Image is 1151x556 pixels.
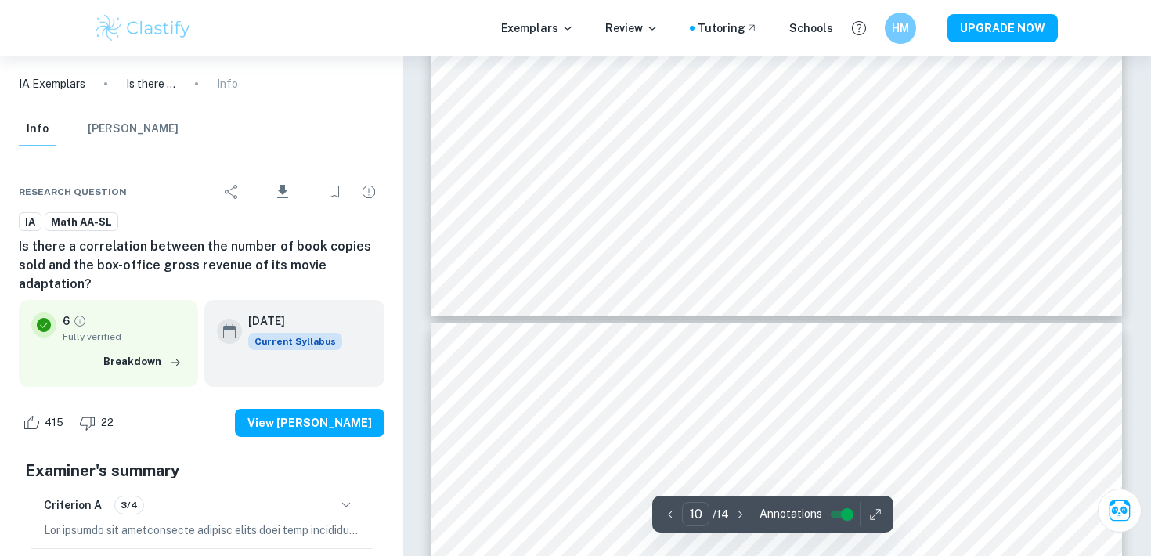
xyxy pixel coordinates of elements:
[19,237,384,294] h6: Is there a correlation between the number of book copies sold and the box-office gross revenue of...
[789,20,833,37] a: Schools
[19,212,41,232] a: IA
[605,20,658,37] p: Review
[36,415,72,431] span: 415
[713,506,729,523] p: / 14
[44,522,359,539] p: Lor ipsumdo sit ametconsecte adipisc elits doei temp incididu, utlaboree do magnaaliquae, admi ve...
[19,185,127,199] span: Research question
[75,410,122,435] div: Dislike
[251,171,316,212] div: Download
[126,75,176,92] p: Is there a correlation between the number of book copies sold and the box-office gross revenue of...
[760,506,822,522] span: Annotations
[19,410,72,435] div: Like
[44,496,102,514] h6: Criterion A
[88,112,179,146] button: [PERSON_NAME]
[353,176,384,208] div: Report issue
[20,215,41,230] span: IA
[892,20,910,37] h6: HM
[698,20,758,37] a: Tutoring
[99,350,186,374] button: Breakdown
[19,112,56,146] button: Info
[73,314,87,328] a: Grade fully verified
[248,312,330,330] h6: [DATE]
[115,498,143,512] span: 3/4
[501,20,574,37] p: Exemplars
[92,415,122,431] span: 22
[235,409,384,437] button: View [PERSON_NAME]
[93,13,193,44] img: Clastify logo
[45,215,117,230] span: Math AA-SL
[45,212,118,232] a: Math AA-SL
[947,14,1058,42] button: UPGRADE NOW
[248,333,342,350] div: This exemplar is based on the current syllabus. Feel free to refer to it for inspiration/ideas wh...
[248,333,342,350] span: Current Syllabus
[63,312,70,330] p: 6
[216,176,247,208] div: Share
[217,75,238,92] p: Info
[63,330,186,344] span: Fully verified
[1098,489,1142,533] button: Ask Clai
[319,176,350,208] div: Bookmark
[25,459,378,482] h5: Examiner's summary
[19,75,85,92] a: IA Exemplars
[885,13,916,44] button: HM
[846,15,872,42] button: Help and Feedback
